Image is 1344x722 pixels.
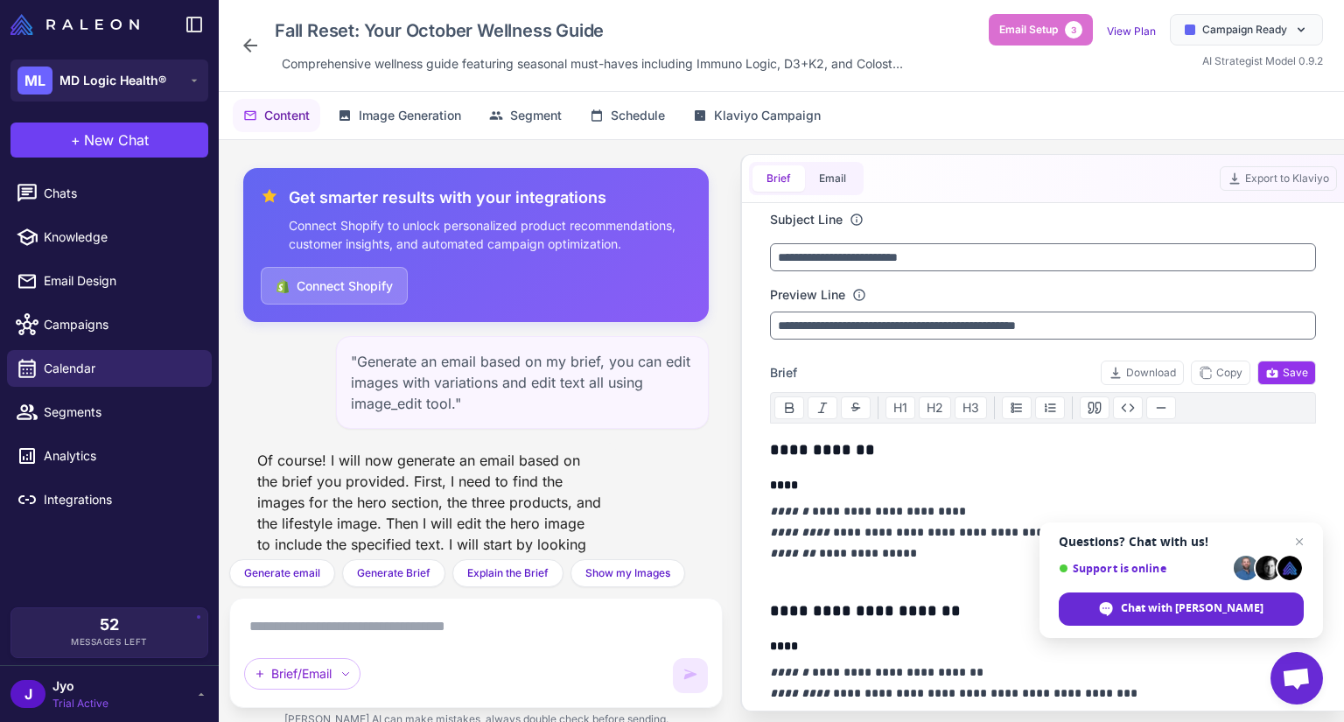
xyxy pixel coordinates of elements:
span: Comprehensive wellness guide featuring seasonal must-haves including Immuno Logic, D3+K2, and Col... [282,54,903,74]
a: Analytics [7,438,212,474]
span: Klaviyo Campaign [714,106,821,125]
button: Segment [479,99,572,132]
span: Messages Left [71,635,148,648]
button: H2 [919,396,951,419]
button: Brief [752,165,805,192]
span: Chats [44,184,198,203]
button: Download [1101,361,1184,385]
label: Preview Line [770,285,845,305]
span: 3 [1065,21,1082,39]
button: Connect Shopify [261,267,408,305]
span: Email Setup [999,22,1058,38]
span: Campaigns [44,315,198,334]
button: Copy [1191,361,1250,385]
span: Support is online [1059,562,1228,575]
a: View Plan [1107,25,1156,38]
a: Email Design [7,263,212,299]
span: Questions? Chat with us! [1059,535,1304,549]
div: Click to edit description [275,51,910,77]
a: Segments [7,394,212,431]
span: Email Design [44,271,198,291]
span: Jyo [52,676,108,696]
p: Connect Shopify to unlock personalized product recommendations, customer insights, and automated ... [289,216,691,253]
span: Schedule [611,106,665,125]
span: Explain the Brief [467,565,549,581]
button: MLMD Logic Health® [10,60,208,102]
button: Explain the Brief [452,559,563,587]
span: Save [1265,365,1308,381]
button: Export to Klaviyo [1220,166,1337,191]
span: Generate Brief [357,565,430,581]
button: +New Chat [10,123,208,158]
div: Chat with Raleon [1059,592,1304,626]
button: Show my Images [570,559,685,587]
a: Calendar [7,350,212,387]
span: Show my Images [585,565,670,581]
label: Subject Line [770,210,843,229]
img: Raleon Logo [10,14,139,35]
span: AI Strategist Model 0.9.2 [1202,54,1323,67]
span: Calendar [44,359,198,378]
div: Brief/Email [244,658,360,690]
button: Content [233,99,320,132]
div: J [10,680,45,708]
span: Trial Active [52,696,108,711]
div: Open chat [1270,652,1323,704]
button: H3 [955,396,987,419]
button: Klaviyo Campaign [682,99,831,132]
span: Generate email [244,565,320,581]
span: Campaign Ready [1202,22,1287,38]
span: Close chat [1289,531,1310,552]
span: Segment [510,106,562,125]
div: Click to edit campaign name [268,14,910,47]
span: Copy [1199,365,1242,381]
div: ML [17,67,52,95]
button: Generate Brief [342,559,445,587]
span: MD Logic Health® [59,71,166,90]
button: Email [805,165,860,192]
button: Image Generation [327,99,472,132]
a: Campaigns [7,306,212,343]
span: Chat with [PERSON_NAME] [1121,600,1263,616]
button: Generate email [229,559,335,587]
a: Knowledge [7,219,212,256]
span: + [71,130,80,151]
button: Save [1257,361,1316,385]
a: Integrations [7,481,212,518]
span: Analytics [44,446,198,466]
button: H1 [885,396,915,419]
span: Content [264,106,310,125]
span: Segments [44,403,198,422]
button: Schedule [579,99,675,132]
a: Raleon Logo [10,14,146,35]
span: Knowledge [44,228,198,247]
span: Image Generation [359,106,461,125]
a: Chats [7,175,212,212]
span: Brief [770,363,797,382]
span: Integrations [44,490,198,509]
button: Email Setup3 [989,14,1093,46]
h3: Get smarter results with your integrations [289,186,691,209]
div: "Generate an email based on my brief, you can edit images with variations and edit text all using... [336,336,709,429]
span: New Chat [84,130,149,151]
div: Of course! I will now generate an email based on the brief you provided. First, I need to find th... [243,443,616,583]
span: 52 [100,617,119,633]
